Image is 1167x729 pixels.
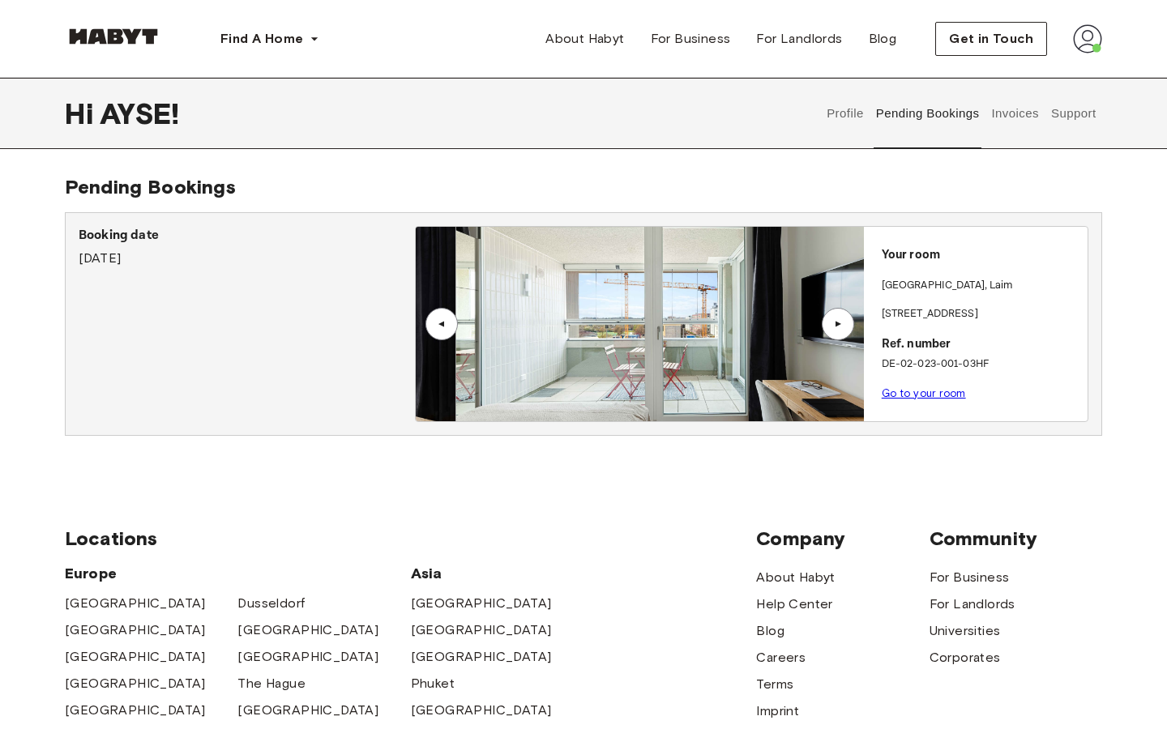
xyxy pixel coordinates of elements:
[411,647,552,667] a: [GEOGRAPHIC_DATA]
[237,674,306,693] a: The Hague
[882,306,1081,322] p: [STREET_ADDRESS]
[930,595,1015,614] a: For Landlords
[882,335,1081,354] p: Ref. number
[65,594,206,613] a: [GEOGRAPHIC_DATA]
[825,78,866,149] button: Profile
[869,29,897,49] span: Blog
[237,647,378,667] a: [GEOGRAPHIC_DATA]
[930,526,1102,551] span: Community
[756,526,929,551] span: Company
[756,701,799,721] a: Imprint
[237,701,378,720] a: [GEOGRAPHIC_DATA]
[65,564,411,583] span: Europe
[237,594,305,613] a: Dusseldorf
[1073,24,1102,53] img: avatar
[455,227,903,421] img: Image of the room
[1049,78,1098,149] button: Support
[411,701,552,720] a: [GEOGRAPHIC_DATA]
[856,23,910,55] a: Blog
[411,564,583,583] span: Asia
[411,594,552,613] a: [GEOGRAPHIC_DATA]
[434,319,450,329] div: ▲
[743,23,855,55] a: For Landlords
[756,648,806,667] a: Careers
[638,23,744,55] a: For Business
[756,29,842,49] span: For Landlords
[411,674,455,693] a: Phuket
[411,620,552,640] a: [GEOGRAPHIC_DATA]
[65,674,206,693] a: [GEOGRAPHIC_DATA]
[651,29,731,49] span: For Business
[756,621,784,641] a: Blog
[930,568,1010,587] a: For Business
[65,701,206,720] a: [GEOGRAPHIC_DATA]
[100,96,179,130] span: AYSE !
[882,387,966,399] a: Go to your room
[756,675,793,694] a: Terms
[220,29,303,49] span: Find A Home
[65,620,206,640] a: [GEOGRAPHIC_DATA]
[65,28,162,45] img: Habyt
[949,29,1033,49] span: Get in Touch
[65,96,100,130] span: Hi
[882,278,1013,294] p: [GEOGRAPHIC_DATA] , Laim
[990,78,1041,149] button: Invoices
[207,23,332,55] button: Find A Home
[882,246,1081,265] p: Your room
[532,23,637,55] a: About Habyt
[237,620,378,640] a: [GEOGRAPHIC_DATA]
[935,22,1047,56] button: Get in Touch
[65,526,756,551] span: Locations
[65,175,236,198] span: Pending Bookings
[545,29,624,49] span: About Habyt
[79,226,415,245] p: Booking date
[756,595,832,614] a: Help Center
[874,78,981,149] button: Pending Bookings
[79,226,415,268] div: [DATE]
[65,647,206,667] a: [GEOGRAPHIC_DATA]
[930,648,1001,667] a: Corporates
[830,319,846,329] div: ▲
[882,356,1081,373] p: DE-02-023-001-03HF
[930,621,1001,641] a: Universities
[756,568,835,587] a: About Habyt
[821,78,1102,149] div: user profile tabs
